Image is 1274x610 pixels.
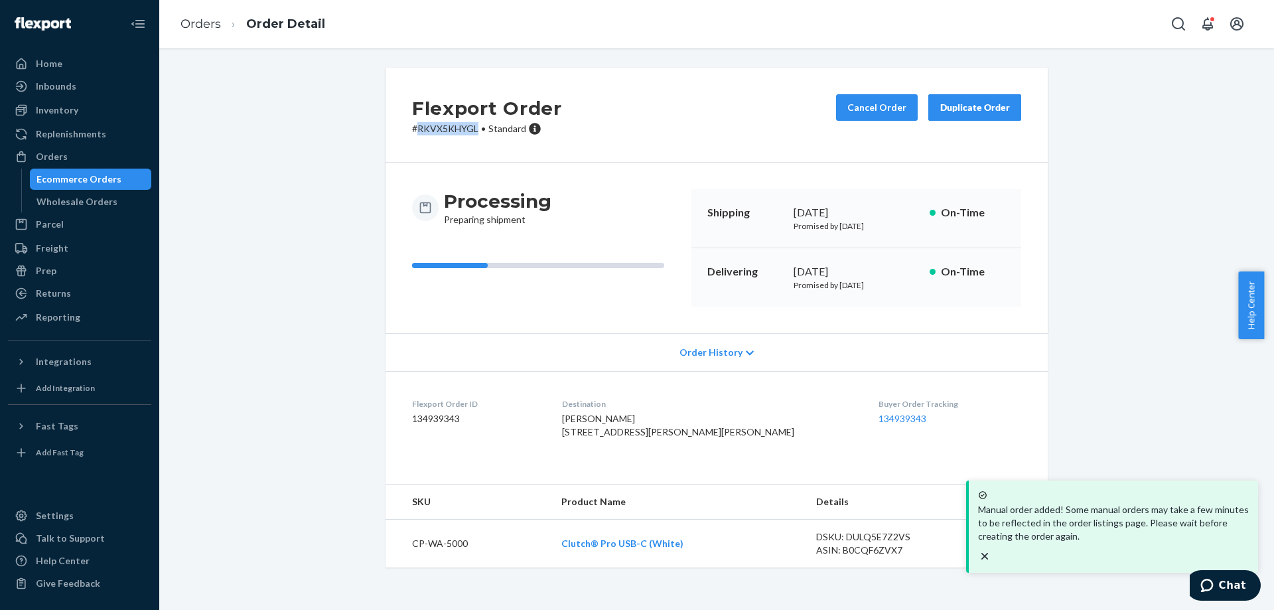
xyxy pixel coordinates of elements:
button: Integrations [8,351,151,372]
span: • [481,123,486,134]
button: Fast Tags [8,416,151,437]
div: Integrations [36,355,92,368]
h3: Processing [444,189,551,213]
a: Clutch® Pro USB-C (White) [561,538,683,549]
button: Talk to Support [8,528,151,549]
dt: Buyer Order Tracking [879,398,1021,410]
a: Reporting [8,307,151,328]
div: [DATE] [794,264,919,279]
div: ASIN: B0CQF6ZVX7 [816,544,941,557]
dt: Destination [562,398,857,410]
div: Add Integration [36,382,95,394]
dd: 134939343 [412,412,541,425]
div: Home [36,57,62,70]
a: Help Center [8,550,151,572]
a: Orders [180,17,221,31]
a: 134939343 [879,413,926,424]
div: Reporting [36,311,80,324]
div: DSKU: DULQ5E7Z2VS [816,530,941,544]
button: Close Navigation [125,11,151,37]
div: Orders [36,150,68,163]
p: Shipping [707,205,783,220]
button: Open account menu [1224,11,1250,37]
th: Qty [951,485,1048,520]
th: Product Name [551,485,806,520]
div: Replenishments [36,127,106,141]
a: Order Detail [246,17,325,31]
div: Inventory [36,104,78,117]
th: Details [806,485,952,520]
th: SKU [386,485,551,520]
button: Duplicate Order [928,94,1021,121]
button: Open Search Box [1165,11,1192,37]
a: Home [8,53,151,74]
div: Prep [36,264,56,277]
div: Duplicate Order [940,101,1010,114]
div: Freight [36,242,68,255]
div: Inbounds [36,80,76,93]
div: Settings [36,509,74,522]
div: Preparing shipment [444,189,551,226]
a: Ecommerce Orders [30,169,152,190]
p: Promised by [DATE] [794,279,919,291]
a: Inbounds [8,76,151,97]
p: # RKVX5KHYGL [412,122,562,135]
svg: close toast [978,550,991,563]
a: Returns [8,283,151,304]
p: On-Time [941,205,1005,220]
button: Give Feedback [8,573,151,594]
div: Parcel [36,218,64,231]
a: Inventory [8,100,151,121]
div: Wholesale Orders [36,195,117,208]
div: Ecommerce Orders [36,173,121,186]
p: Manual order added! Some manual orders may take a few minutes to be reflected in the order listin... [978,503,1249,543]
ol: breadcrumbs [170,5,336,44]
td: 1 [951,520,1048,568]
div: Help Center [36,554,90,568]
p: On-Time [941,264,1005,279]
p: Promised by [DATE] [794,220,919,232]
a: Freight [8,238,151,259]
div: Fast Tags [36,419,78,433]
a: Orders [8,146,151,167]
a: Add Integration [8,378,151,399]
h2: Flexport Order [412,94,562,122]
dt: Flexport Order ID [412,398,541,410]
a: Parcel [8,214,151,235]
button: Open notifications [1194,11,1221,37]
a: Add Fast Tag [8,442,151,463]
iframe: Opens a widget where you can chat to one of our agents [1190,570,1261,603]
div: Give Feedback [36,577,100,590]
div: [DATE] [794,205,919,220]
span: Order History [679,346,743,359]
span: [PERSON_NAME] [STREET_ADDRESS][PERSON_NAME][PERSON_NAME] [562,413,794,437]
a: Replenishments [8,123,151,145]
p: Delivering [707,264,783,279]
div: Talk to Support [36,532,105,545]
a: Settings [8,505,151,526]
td: CP-WA-5000 [386,520,551,568]
a: Prep [8,260,151,281]
img: Flexport logo [15,17,71,31]
div: Returns [36,287,71,300]
button: Cancel Order [836,94,918,121]
a: Wholesale Orders [30,191,152,212]
span: Standard [488,123,526,134]
button: Help Center [1238,271,1264,339]
div: Add Fast Tag [36,447,84,458]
